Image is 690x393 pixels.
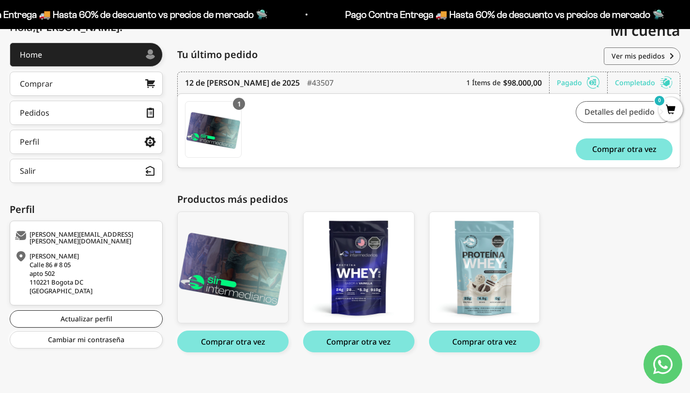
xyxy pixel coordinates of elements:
[10,101,163,125] a: Pedidos
[654,95,665,106] mark: 0
[10,72,163,96] a: Comprar
[429,212,540,324] a: Proteína Whey - Cookies & Cream - Cookies & Cream / 2 libras (910g)
[610,20,680,40] span: Mi cuenta
[10,159,163,183] button: Salir
[592,145,657,153] span: Comprar otra vez
[304,212,414,323] img: whey_vainilla_front_1_808bbad8-c402-4f8a-9e09-39bf23c86e38_large.png
[10,331,163,348] a: Cambiar mi contraseña
[177,47,258,62] span: Tu último pedido
[576,138,673,160] button: Comprar otra vez
[10,21,123,33] div: Hola,
[307,72,334,93] div: #43507
[576,101,673,123] a: Detalles del pedido
[178,212,288,323] img: b091a5be-4bb1-4136-881d-32454b4358fa_1_large.png
[303,331,414,352] button: Comprar otra vez
[20,109,49,117] div: Pedidos
[20,80,53,88] div: Comprar
[429,212,540,323] img: whey-cc_2LBS_large.png
[659,105,683,116] a: 0
[466,72,550,93] div: 1 Ítems de
[429,331,540,352] button: Comprar otra vez
[233,98,245,110] div: 1
[185,102,241,157] img: Translation missing: es.Membresía Anual
[10,310,163,328] a: Actualizar perfil
[185,101,242,158] a: Membresía Anual
[20,138,39,146] div: Perfil
[15,252,155,295] div: [PERSON_NAME] Calle 86 # 8 05 apto 502 110221 Bogota DC [GEOGRAPHIC_DATA]
[303,212,414,324] a: Proteína Whey - Vainilla / 2 libras (910g)
[177,192,680,207] div: Productos más pedidos
[15,231,155,244] div: [PERSON_NAME][EMAIL_ADDRESS][PERSON_NAME][DOMAIN_NAME]
[20,51,42,59] div: Home
[615,72,673,93] div: Completado
[345,7,664,22] p: Pago Contra Entrega 🚚 Hasta 60% de descuento vs precios de mercado 🛸
[557,72,608,93] div: Pagado
[10,202,163,217] div: Perfil
[20,167,36,175] div: Salir
[177,212,289,324] a: Membresía Anual
[177,331,289,352] button: Comprar otra vez
[10,130,163,154] a: Perfil
[185,77,300,89] time: 12 de [PERSON_NAME] de 2025
[503,77,542,89] b: $98.000,00
[10,43,163,67] a: Home
[604,47,680,65] a: Ver mis pedidos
